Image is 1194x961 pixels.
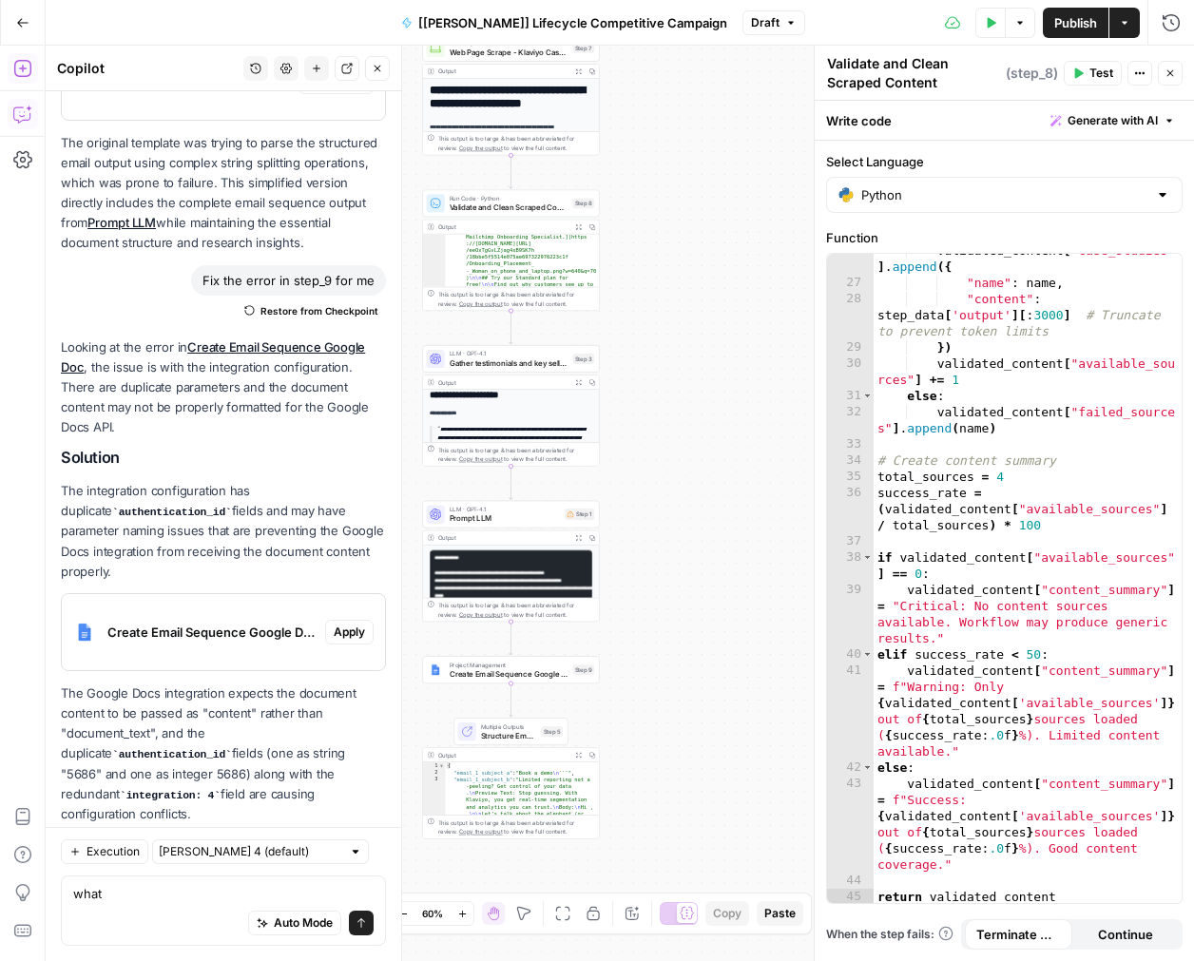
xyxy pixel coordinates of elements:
[827,54,1001,92] textarea: Validate and Clean Scraped Content
[827,889,874,905] div: 45
[481,730,537,741] span: Structure Email Sequence Output
[450,512,561,524] span: Prompt LLM
[438,377,568,387] div: Output
[450,202,568,213] span: Validate and Clean Scraped Content
[827,452,874,469] div: 34
[827,339,874,356] div: 29
[481,721,537,731] span: Multiple Outputs
[325,620,374,644] button: Apply
[61,337,386,438] p: Looking at the error in , the issue is with the integration configuration. There are duplicate pa...
[87,843,140,860] span: Execution
[438,533,568,543] div: Output
[73,884,374,903] textarea: what
[112,749,232,760] code: authentication_id
[107,623,318,642] span: Create Email Sequence Google Doc (step_9)
[827,549,874,582] div: 38
[112,507,232,518] code: authentication_id
[572,43,594,53] div: Step 7
[713,905,741,922] span: Copy
[438,750,568,759] div: Output
[191,265,386,296] div: Fix the error in step_9 for me
[69,617,100,647] img: Instagram%20post%20-%201%201.png
[450,660,568,669] span: Project Management
[757,901,803,926] button: Paste
[1089,65,1113,82] span: Test
[450,357,568,369] span: Gather testimonials and key selling points from case studies
[159,842,341,861] input: Claude Sonnet 4 (default)
[422,906,443,921] span: 60%
[450,505,561,514] span: LLM · GPT-4.1
[459,455,503,462] span: Copy the output
[565,509,594,520] div: Step 1
[827,356,874,388] div: 30
[1054,13,1097,32] span: Publish
[1043,108,1183,133] button: Generate with AI
[861,185,1147,204] input: Python
[742,10,805,35] button: Draft
[438,67,568,76] div: Output
[438,601,595,619] div: This output is too large & has been abbreviated for review. to view the full content.
[862,759,873,776] span: Toggle code folding, rows 42 through 43
[438,445,595,463] div: This output is too large & has been abbreviated for review. to view the full content.
[260,303,378,318] span: Restore from Checkpoint
[423,762,445,769] div: 1
[510,622,513,655] g: Edge from step_1 to step_9
[438,817,595,836] div: This output is too large & has been abbreviated for review. to view the full content.
[450,668,568,680] span: Create Email Sequence Google Doc
[422,190,599,311] div: Run Code · PythonValidate and Clean Scraped ContentStep 8Output Mailchimp Onboarding Specialist.]...
[827,436,874,452] div: 33
[57,59,238,78] div: Copilot
[1072,919,1180,950] button: Continue
[274,914,333,932] span: Auto Mode
[572,664,594,675] div: Step 9
[827,291,874,339] div: 28
[862,388,873,404] span: Toggle code folding, rows 31 through 32
[815,101,1194,140] div: Write code
[237,299,386,322] button: Restore from Checkpoint
[826,926,953,943] a: When the step fails:
[61,339,365,375] a: Create Email Sequence Google Doc
[827,663,874,759] div: 41
[334,624,365,641] span: Apply
[450,349,568,358] span: LLM · GPT-4.1
[1098,925,1153,944] span: Continue
[450,194,568,203] span: Run Code · Python
[572,354,594,364] div: Step 3
[459,611,503,618] span: Copy the output
[61,449,386,467] h2: Solution
[976,925,1061,944] span: Terminate Workflow
[826,228,1183,247] label: Function
[827,242,874,275] div: 26
[438,762,445,769] span: Toggle code folding, rows 1 through 5
[248,911,341,935] button: Auto Mode
[1068,112,1158,129] span: Generate with AI
[459,828,503,835] span: Copy the output
[430,664,441,676] img: Instagram%20post%20-%201%201.png
[827,388,874,404] div: 31
[827,776,874,873] div: 43
[827,873,874,889] div: 44
[459,144,503,151] span: Copy the output
[418,13,727,32] span: [[PERSON_NAME]] Lifecycle Competitive Campaign
[510,155,513,188] g: Edge from step_7 to step_8
[862,549,873,566] span: Toggle code folding, rows 38 through 39
[459,300,503,307] span: Copy the output
[827,275,874,291] div: 27
[827,533,874,549] div: 37
[862,646,873,663] span: Toggle code folding, rows 40 through 41
[450,47,568,58] span: Web Page Scrape - Klaviyo Case Study 3
[1006,64,1058,83] span: ( step_8 )
[827,646,874,663] div: 40
[61,839,148,864] button: Execution
[827,759,874,776] div: 42
[438,222,568,232] div: Output
[751,14,780,31] span: Draft
[827,469,874,485] div: 35
[705,901,749,926] button: Copy
[510,466,513,499] g: Edge from step_3 to step_1
[423,776,445,947] div: 3
[422,656,599,683] div: Project ManagementCreate Email Sequence Google DocStep 9
[827,582,874,646] div: 39
[1064,61,1122,86] button: Test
